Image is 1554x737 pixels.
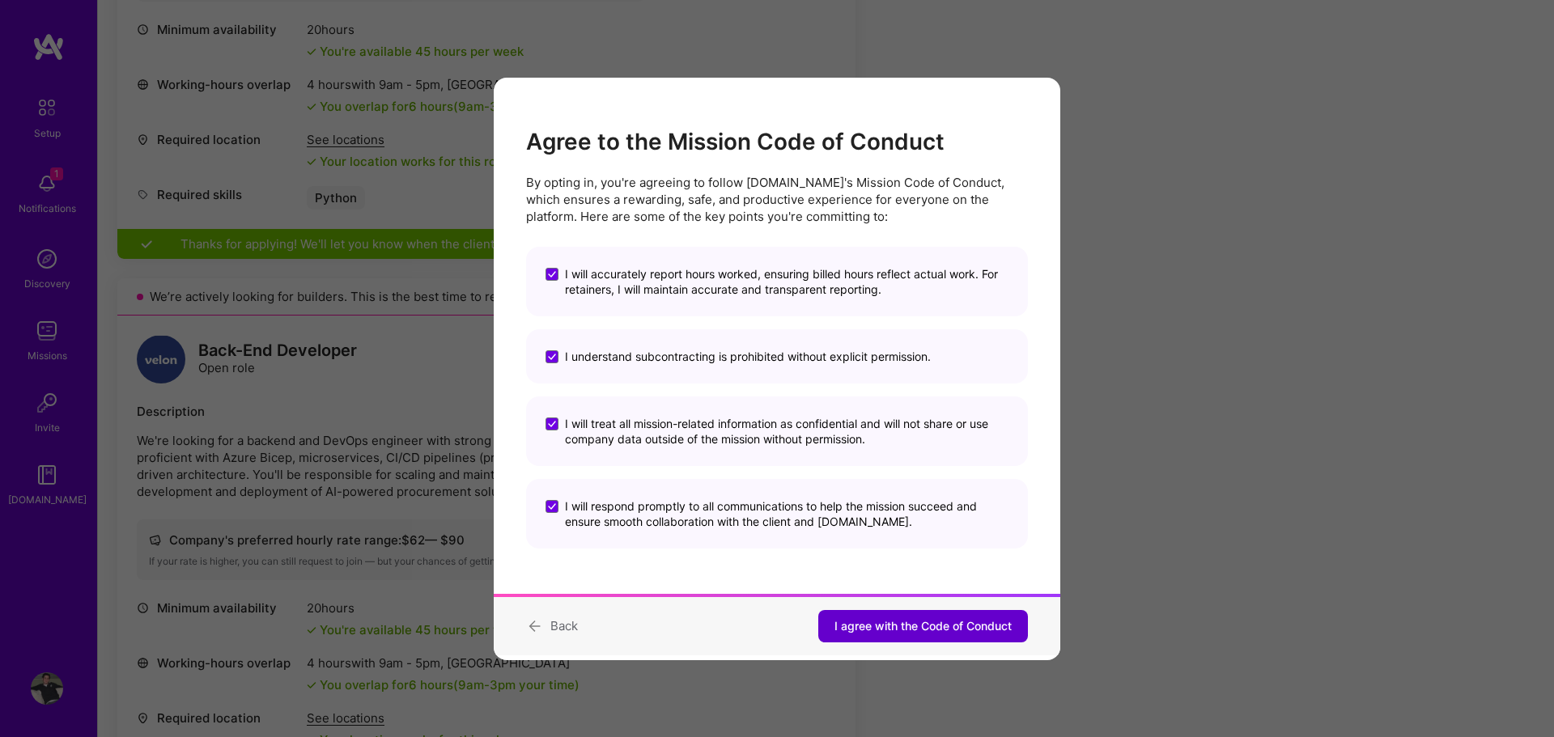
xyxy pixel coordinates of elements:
span: I agree with the Code of Conduct [834,618,1012,634]
span: I will treat all mission-related information as confidential and will not share or use company da... [565,416,1008,447]
h2: Agree to the Mission Code of Conduct [526,129,1028,155]
span: Back [550,617,578,633]
button: I agree with the Code of Conduct [818,610,1028,642]
i: icon ArrowBack [526,616,544,637]
div: modal [494,78,1060,660]
p: By opting in, you're agreeing to follow [DOMAIN_NAME]'s Mission Code of Conduct, which ensures a ... [526,174,1028,225]
button: Back [526,616,578,637]
span: I will accurately report hours worked, ensuring billed hours reflect actual work. For retainers, ... [565,266,1008,297]
span: I will respond promptly to all communications to help the mission succeed and ensure smooth colla... [565,498,1008,529]
span: I understand subcontracting is prohibited without explicit permission. [565,349,931,364]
